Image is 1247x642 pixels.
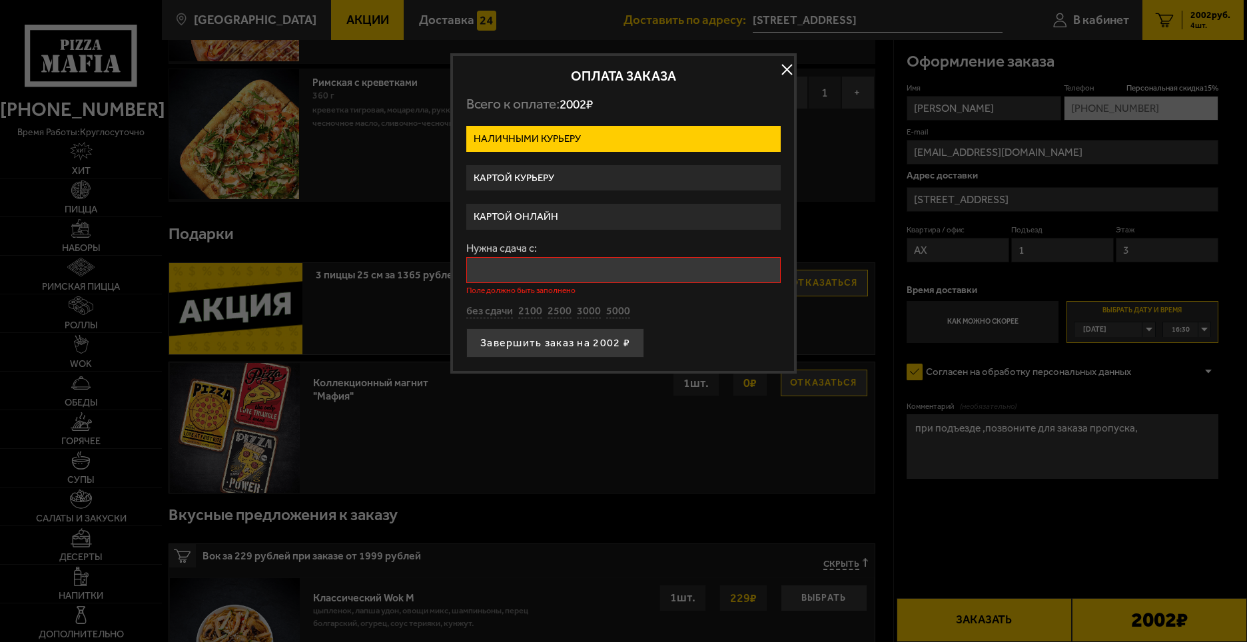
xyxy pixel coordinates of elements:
span: 2002 ₽ [560,97,593,112]
label: Нужна сдача с: [466,243,781,254]
label: Картой онлайн [466,204,781,230]
button: 3000 [577,304,601,319]
button: Завершить заказ на 2002 ₽ [466,328,644,358]
button: 5000 [606,304,630,319]
h2: Оплата заказа [466,69,781,83]
button: без сдачи [466,304,513,319]
button: 2100 [518,304,542,319]
p: Всего к оплате: [466,96,781,113]
p: Поле должно быть заполнено [466,286,781,294]
label: Картой курьеру [466,165,781,191]
label: Наличными курьеру [466,126,781,152]
button: 2500 [548,304,572,319]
